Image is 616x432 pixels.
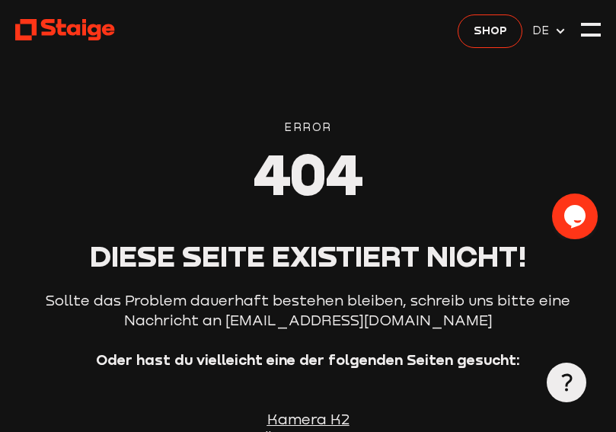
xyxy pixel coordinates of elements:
[254,139,363,208] span: 404
[458,14,522,48] a: Shop
[96,351,520,368] strong: Oder hast du vielleicht eine der folgenden Seiten gesucht:
[90,238,526,273] span: Diese Seite existiert nicht!
[552,194,601,239] iframe: chat widget
[15,119,602,136] div: Error
[267,411,349,427] a: Kamera K2
[532,22,554,40] span: DE
[474,22,507,40] span: Shop
[42,290,575,330] p: Sollte das Problem dauerhaft bestehen bleiben, schreib uns bitte eine Nachricht an [EMAIL_ADDRESS...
